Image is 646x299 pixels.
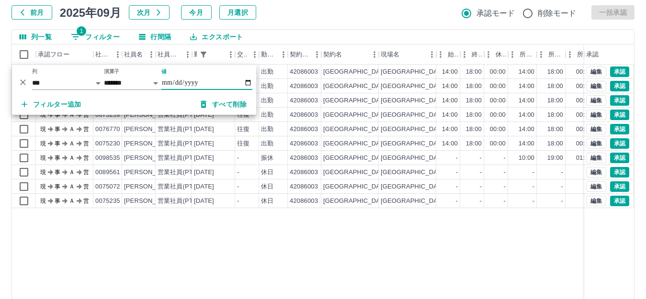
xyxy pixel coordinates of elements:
[197,48,210,61] div: 1件のフィルターを適用中
[576,67,592,77] div: 00:00
[323,67,389,77] div: [GEOGRAPHIC_DATA]
[235,44,259,65] div: 交通費
[93,44,122,65] div: 社員番号
[237,154,239,163] div: -
[548,44,564,65] div: 所定終業
[69,169,75,176] text: Ａ
[448,44,458,65] div: 始業
[224,47,238,62] button: メニュー
[533,182,534,191] div: -
[69,155,75,161] text: Ａ
[547,67,563,77] div: 18:00
[586,196,606,206] button: 編集
[480,154,482,163] div: -
[290,168,318,177] div: 42086003
[83,140,89,147] text: 営
[610,167,629,177] button: 承認
[193,96,254,113] button: すべて削除
[55,169,60,176] text: 事
[490,67,506,77] div: 00:00
[83,169,89,176] text: 営
[158,44,181,65] div: 社員区分
[490,125,506,134] div: 00:00
[379,44,436,65] div: 現場名
[237,168,239,177] div: -
[290,125,318,134] div: 42086003
[460,44,484,65] div: 終業
[95,44,111,65] div: 社員番号
[12,65,256,115] div: フィルター表示
[156,44,192,65] div: 社員区分
[610,110,629,120] button: 承認
[381,67,485,77] div: [GEOGRAPHIC_DATA]寄学童保育室
[12,30,59,44] button: 列選択
[547,139,563,148] div: 18:00
[610,138,629,149] button: 承認
[323,82,389,91] div: [GEOGRAPHIC_DATA]
[576,125,592,134] div: 00:00
[261,182,273,191] div: 休日
[261,67,273,77] div: 出勤
[586,138,606,149] button: 編集
[237,139,249,148] div: 往復
[69,183,75,190] text: Ａ
[442,111,458,120] div: 14:00
[194,168,214,177] div: [DATE]
[310,47,324,62] button: メニュー
[381,125,485,134] div: [GEOGRAPHIC_DATA]寄学童保育室
[158,168,208,177] div: 営業社員(PT契約)
[210,48,224,61] button: ソート
[124,168,176,177] div: [PERSON_NAME]
[586,124,606,134] button: 編集
[124,125,176,134] div: [PERSON_NAME]
[16,75,30,89] button: 削除
[181,5,212,20] button: 今月
[586,110,606,120] button: 編集
[158,154,208,163] div: 営業社員(PT契約)
[442,139,458,148] div: 14:00
[547,154,563,163] div: 19:00
[381,111,485,120] div: [GEOGRAPHIC_DATA]寄学童保育室
[181,47,195,62] button: メニュー
[95,139,120,148] div: 0075230
[323,96,389,105] div: [GEOGRAPHIC_DATA]
[32,68,37,75] label: 列
[519,111,534,120] div: 14:00
[124,197,176,206] div: [PERSON_NAME]
[561,197,563,206] div: -
[547,82,563,91] div: 18:00
[490,111,506,120] div: 00:00
[124,182,176,191] div: [PERSON_NAME]
[192,44,235,65] div: 勤務日
[194,125,214,134] div: [DATE]
[576,96,592,105] div: 00:00
[490,96,506,105] div: 00:00
[290,96,318,105] div: 42086003
[182,30,250,44] button: エクスポート
[610,153,629,163] button: 承認
[504,168,506,177] div: -
[367,47,382,62] button: メニュー
[95,154,120,163] div: 0098535
[261,168,273,177] div: 休日
[40,183,46,190] text: 現
[456,168,458,177] div: -
[194,154,214,163] div: [DATE]
[442,67,458,77] div: 14:00
[381,197,485,206] div: [GEOGRAPHIC_DATA]寄学童保育室
[83,155,89,161] text: 営
[466,125,482,134] div: 18:00
[508,44,537,65] div: 所定開始
[290,197,318,206] div: 42086003
[290,67,318,77] div: 42086003
[538,8,577,19] span: 削除モード
[480,182,482,191] div: -
[476,8,515,19] span: 承認モード
[158,125,208,134] div: 営業社員(PT契約)
[11,5,52,20] button: 前月
[547,111,563,120] div: 18:00
[456,154,458,163] div: -
[83,183,89,190] text: 営
[129,5,170,20] button: 次月
[381,154,485,163] div: [GEOGRAPHIC_DATA]寄学童保育室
